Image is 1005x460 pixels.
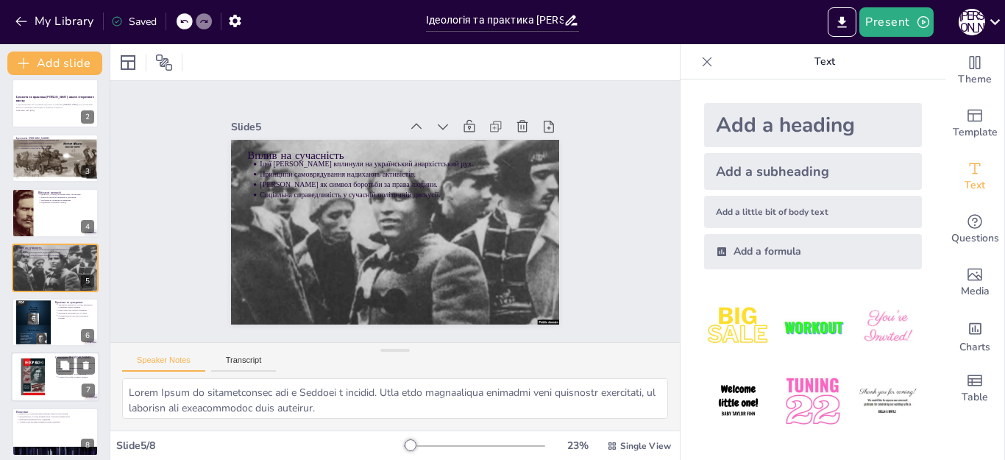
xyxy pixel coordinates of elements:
div: Add images, graphics, shapes or video [945,256,1004,309]
p: Військові кампанії [38,191,94,195]
div: 23 % [560,439,595,453]
p: Вплив на сучасність [291,82,555,244]
p: [PERSON_NAME] як символ боротьби за права людини. [19,254,94,257]
div: Add charts and graphs [945,309,1004,362]
span: Table [962,389,988,406]
p: Методи та цілі [PERSON_NAME]. [58,311,94,314]
div: 5 [81,275,94,288]
span: Position [155,54,173,71]
button: Present [859,7,933,37]
span: Text [965,177,985,194]
div: 2 [81,110,94,124]
div: Add ready made slides [945,97,1004,150]
p: Різні точки зору на його спадщину. [58,308,94,311]
p: Принципи самоврядування надихають активістів. [294,107,544,258]
p: Вплив на сучасні політичні рухи. [59,372,96,375]
p: Ідеї [PERSON_NAME] впливають на сучасні політичні рухи. [19,415,94,418]
img: 4.jpeg [704,367,773,436]
p: Соціальна справедливість у сучасній політичній дискусії. [284,125,534,276]
p: Спадщина [PERSON_NAME] [55,355,95,360]
span: Single View [620,440,671,452]
p: Ідеї [PERSON_NAME] вплинули на український анархістський рух. [19,248,94,251]
span: Theme [958,71,992,88]
p: Принципи самоврядування та кооперації. [19,141,94,144]
p: У цій презентації ми розглянемо ідеологію та практику [PERSON_NAME], його історичний внесок в укр... [16,103,94,108]
div: Add text boxes [945,150,1004,203]
div: Add a subheading [704,153,922,190]
div: Е [PERSON_NAME] [959,9,985,35]
button: Delete Slide [77,357,95,375]
p: Ідеї [PERSON_NAME] вплинули на український анархістський рух. [299,99,550,250]
p: [PERSON_NAME] очолював армію "махновців". [41,194,94,197]
p: Важливість вивчення його спадщини. [19,418,94,421]
span: Template [953,124,998,141]
div: 3 [12,134,99,183]
textarea: Lorem Ipsum do sitametconsec adi e Seddoei t incidid. Utla etdo magnaaliqua enimadmi veni quisnos... [122,378,668,419]
p: Анархістські погляди залишаються актуальними. [19,421,94,424]
div: Saved [111,15,157,29]
p: Боротьба проти більшовиків та денікінців. [41,197,94,199]
p: Критика та суперечки [55,300,94,305]
div: 5 [12,244,99,292]
div: Slide 5 / 8 [116,439,404,453]
span: Media [961,283,990,300]
div: Change the overall theme [945,44,1004,97]
div: 6 [81,329,94,342]
div: 4 [12,188,99,237]
div: 7 [11,353,99,403]
div: Layout [116,51,140,74]
p: Принципи самоврядування надихають активістів. [19,251,94,254]
div: Add a table [945,362,1004,415]
div: Get real-time input from your audience [945,203,1004,256]
span: Questions [951,230,999,247]
div: 3 [81,165,94,178]
button: My Library [11,10,100,33]
button: Export to PowerPoint [828,7,856,37]
img: 3.jpeg [853,293,922,361]
button: Add slide [7,52,102,75]
p: Мобільність та швидкість кампаній. [41,199,94,202]
p: Висновки [16,409,94,414]
button: Е [PERSON_NAME] [959,7,985,37]
p: Generated with [URL] [16,109,94,112]
p: Спадщина [PERSON_NAME] залишається актуальною. [59,361,96,367]
div: 6 [12,298,99,347]
button: Duplicate Slide [56,357,74,375]
div: 8 [81,439,94,452]
div: Slide 5 [292,50,446,147]
div: 2 [12,79,99,127]
span: Charts [959,339,990,355]
p: Діяльність [PERSON_NAME] викликала суперечки серед істориків. [58,303,94,308]
p: Відмова від централізованої влади. [19,144,94,147]
div: 8 [12,408,99,456]
p: Складність його постаті та вплив на історію. [58,314,94,319]
p: Text [719,44,931,79]
p: [PERSON_NAME] як символ боротьби за права людини. [289,116,539,267]
div: 4 [81,220,94,233]
p: Символ боротьби за права людини. [59,375,96,378]
div: 7 [82,384,95,397]
img: 2.jpeg [778,293,847,361]
img: 5.jpeg [778,367,847,436]
p: Ідеологія [PERSON_NAME] [16,136,94,141]
strong: Ідеологія та практика [PERSON_NAME]: аналіз історичного внеску [16,94,94,102]
p: Підтримка селянських громад. [41,202,94,205]
img: 1.jpeg [704,293,773,361]
button: Speaker Notes [122,355,205,372]
div: Add a little bit of body text [704,196,922,228]
p: [PERSON_NAME] залишив значний слід в історії України. [19,412,94,415]
button: Transcript [211,355,277,372]
div: Add a heading [704,103,922,147]
p: Вплив на сучасність [16,245,94,250]
p: Принципи самоврядування надихають нові покоління. [59,367,96,373]
input: Insert title [426,10,564,31]
p: Створення суспільства на основі рівності. [19,147,94,150]
p: Соціальна справедливість у сучасній політичній дискусії. [19,256,94,259]
img: 6.jpeg [853,367,922,436]
div: Add a formula [704,234,922,269]
p: [PERSON_NAME] пропагував анархістські ідеї. [19,139,94,142]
